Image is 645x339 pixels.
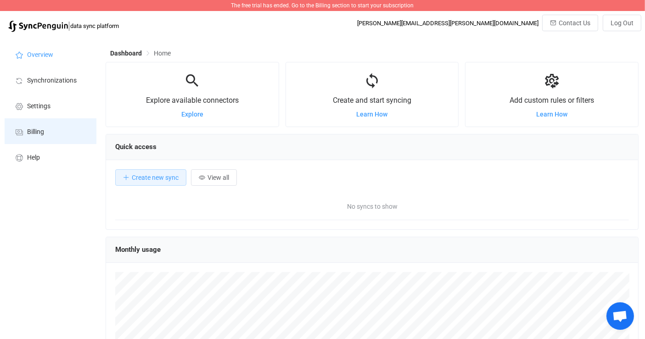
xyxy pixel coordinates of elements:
[244,193,501,220] span: No syncs to show
[5,67,96,93] a: Synchronizations
[115,143,157,151] span: Quick access
[132,174,179,181] span: Create new sync
[115,169,186,186] button: Create new sync
[231,2,414,9] span: The free trial has ended. Go to the Billing section to start your subscription
[110,50,142,57] span: Dashboard
[27,103,50,110] span: Settings
[536,111,567,118] a: Learn How
[5,118,96,144] a: Billing
[5,41,96,67] a: Overview
[191,169,237,186] button: View all
[333,96,411,105] span: Create and start syncing
[27,128,44,136] span: Billing
[27,154,40,161] span: Help
[181,111,203,118] a: Explore
[5,144,96,170] a: Help
[611,19,634,27] span: Log Out
[542,15,598,31] button: Contact Us
[115,245,161,254] span: Monthly usage
[606,302,634,330] div: Open chat
[8,21,68,32] img: syncpenguin.svg
[559,19,590,27] span: Contact Us
[110,50,171,56] div: Breadcrumb
[357,20,538,27] div: [PERSON_NAME][EMAIL_ADDRESS][PERSON_NAME][DOMAIN_NAME]
[8,19,119,32] a: |data sync platform
[154,50,171,57] span: Home
[68,19,70,32] span: |
[356,111,387,118] a: Learn How
[27,51,53,59] span: Overview
[603,15,641,31] button: Log Out
[5,93,96,118] a: Settings
[510,96,594,105] span: Add custom rules or filters
[208,174,229,181] span: View all
[70,22,119,29] span: data sync platform
[27,77,77,84] span: Synchronizations
[146,96,239,105] span: Explore available connectors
